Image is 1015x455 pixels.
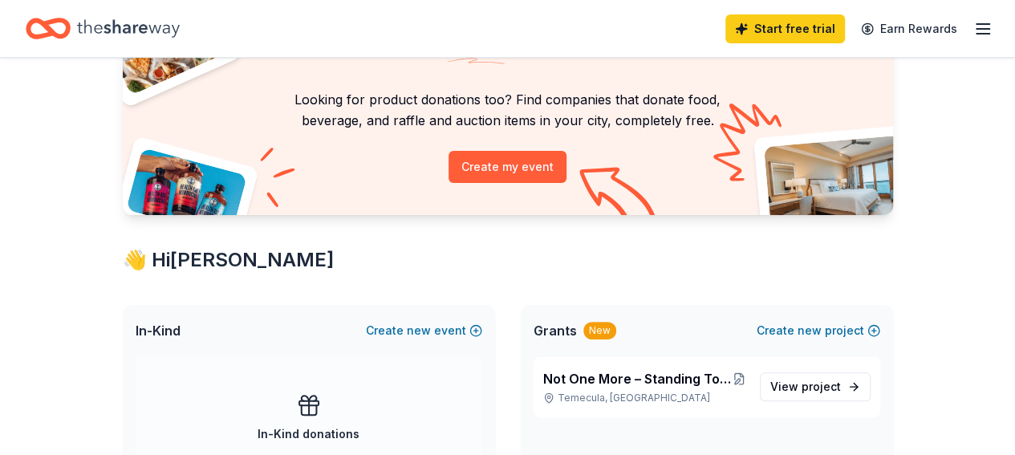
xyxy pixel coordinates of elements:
a: View project [760,372,871,401]
a: Earn Rewards [851,14,967,43]
span: new [407,321,431,340]
button: Createnewproject [757,321,880,340]
span: Not One More – Standing Together To Prevent The Next Tragedy! [543,369,733,388]
span: new [798,321,822,340]
img: Curvy arrow [579,167,660,227]
p: Looking for product donations too? Find companies that donate food, beverage, and raffle and auct... [142,89,874,132]
span: In-Kind [136,321,181,340]
span: project [802,380,841,393]
span: 3500 + [447,39,505,62]
p: Temecula, [GEOGRAPHIC_DATA] [543,392,747,404]
button: Createnewevent [366,321,482,340]
div: 👋 Hi [PERSON_NAME] [123,247,893,273]
a: Start free trial [725,14,845,43]
button: Create my event [449,151,566,183]
span: View [770,377,841,396]
div: New [583,322,616,339]
span: Grants [534,321,577,340]
div: In-Kind donations [258,425,359,444]
a: Home [26,10,180,47]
